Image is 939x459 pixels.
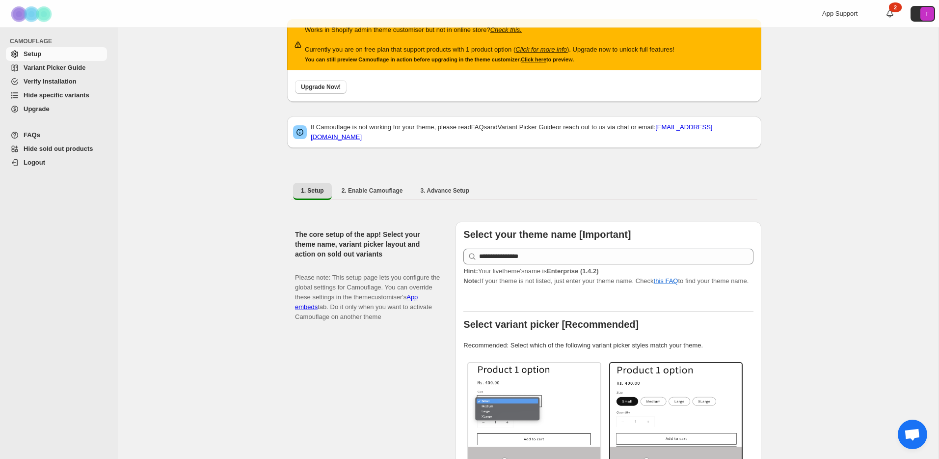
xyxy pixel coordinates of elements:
span: 3. Advance Setup [420,187,469,195]
img: Camouflage [8,0,57,28]
span: Hide sold out products [24,145,93,152]
p: Works in Shopify admin theme customiser but not in online store? [305,25,674,35]
button: Upgrade Now! [295,80,347,94]
a: Open chat [898,420,927,449]
span: Setup [24,50,41,57]
img: Select / Dropdowns [468,363,600,447]
a: Setup [6,47,107,61]
span: 1. Setup [301,187,324,195]
a: Hide specific variants [6,88,107,102]
text: F [926,11,929,17]
div: 2 [889,2,902,12]
a: Variant Picker Guide [6,61,107,75]
button: Avatar with initials F [911,6,935,22]
span: Upgrade [24,105,50,113]
span: FAQs [24,131,40,139]
p: Currently you are on free plan that support products with 1 product option ( ). Upgrade now to un... [305,45,674,55]
a: Click here [521,57,546,62]
small: You can still preview Camouflage in action before upgrading in the theme customizer. to preview. [305,57,574,62]
strong: Enterprise (1.4.2) [547,267,599,275]
span: App Support [822,10,858,17]
a: Click for more info [515,46,567,53]
img: Buttons / Swatches [610,363,742,447]
h2: The core setup of the app! Select your theme name, variant picker layout and action on sold out v... [295,229,440,259]
span: Avatar with initials F [920,7,934,21]
strong: Hint: [463,267,478,275]
p: If your theme is not listed, just enter your theme name. Check to find your theme name. [463,266,753,286]
span: Logout [24,159,45,166]
span: Hide specific variants [24,91,89,99]
a: Hide sold out products [6,142,107,156]
a: FAQs [471,123,487,131]
span: Verify Installation [24,78,77,85]
a: Verify Installation [6,75,107,88]
p: Recommended: Select which of the following variant picker styles match your theme. [463,341,753,350]
b: Select your theme name [Important] [463,229,631,240]
p: If Camouflage is not working for your theme, please read and or reach out to us via chat or email: [311,122,755,142]
a: FAQs [6,128,107,142]
span: 2. Enable Camouflage [342,187,403,195]
span: CAMOUFLAGE [10,37,111,45]
a: 2 [885,9,895,19]
a: Logout [6,156,107,170]
span: Your live theme's name is [463,267,598,275]
a: Check this. [490,26,522,33]
a: this FAQ [654,277,678,285]
b: Select variant picker [Recommended] [463,319,639,330]
strong: Note: [463,277,480,285]
a: Upgrade [6,102,107,116]
a: Variant Picker Guide [498,123,556,131]
span: Upgrade Now! [301,83,341,91]
p: Please note: This setup page lets you configure the global settings for Camouflage. You can overr... [295,263,440,322]
span: Variant Picker Guide [24,64,85,71]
